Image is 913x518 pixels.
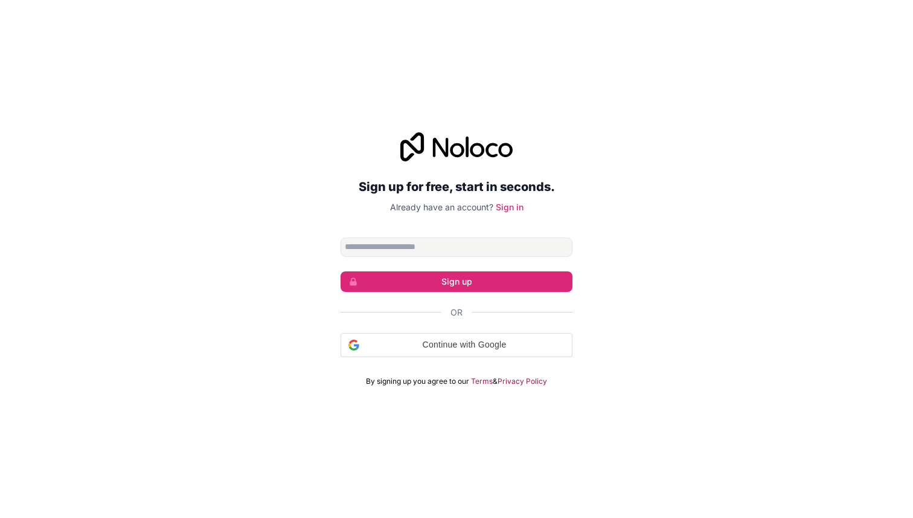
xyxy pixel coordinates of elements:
a: Privacy Policy [498,377,547,386]
div: Continue with Google [341,333,572,357]
a: Terms [471,377,493,386]
span: Already have an account? [390,202,493,212]
span: Or [450,306,463,319]
input: Email address [341,238,572,257]
h2: Sign up for free, start in seconds. [341,176,572,198]
button: Sign up [341,271,572,292]
a: Sign in [496,202,524,212]
span: Continue with Google [364,338,565,351]
span: By signing up you agree to our [366,377,469,386]
span: & [493,377,498,386]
